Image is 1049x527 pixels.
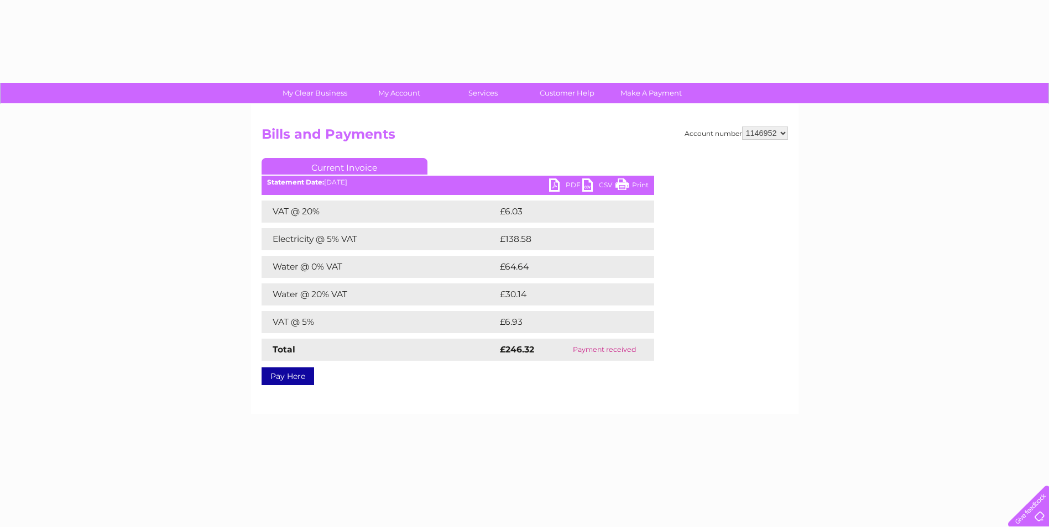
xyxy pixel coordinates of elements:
a: CSV [582,178,615,194]
a: Print [615,178,649,194]
td: £6.93 [497,311,628,333]
a: Customer Help [521,83,613,103]
a: PDF [549,178,582,194]
a: My Account [353,83,445,103]
td: £64.64 [497,256,633,278]
h2: Bills and Payments [262,127,788,147]
b: Statement Date: [267,178,324,186]
a: Make A Payment [606,83,697,103]
a: Pay Here [262,367,314,385]
strong: £246.32 [500,344,534,355]
td: Payment received [555,339,654,361]
div: Account number [685,127,788,140]
div: [DATE] [262,178,654,186]
td: VAT @ 5% [262,311,497,333]
a: Services [437,83,529,103]
a: Current Invoice [262,158,427,175]
td: £138.58 [497,228,634,250]
td: £30.14 [497,283,631,305]
td: Water @ 20% VAT [262,283,497,305]
td: Water @ 0% VAT [262,256,497,278]
td: Electricity @ 5% VAT [262,228,497,250]
strong: Total [273,344,295,355]
a: My Clear Business [269,83,361,103]
td: VAT @ 20% [262,201,497,223]
td: £6.03 [497,201,628,223]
